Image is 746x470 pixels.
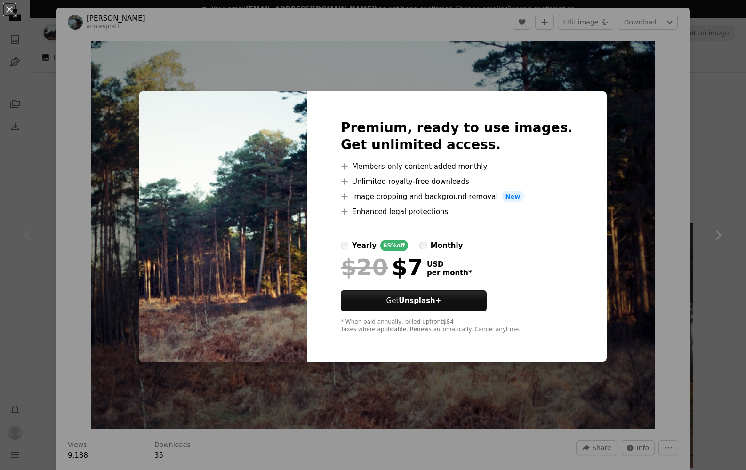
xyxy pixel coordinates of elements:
li: Unlimited royalty-free downloads [341,176,573,187]
span: $20 [341,255,388,279]
div: * When paid annually, billed upfront $84 Taxes where applicable. Renews automatically. Cancel any... [341,319,573,334]
li: Enhanced legal protections [341,206,573,217]
div: monthly [431,240,463,251]
input: monthly [419,242,427,249]
a: GetUnsplash+ [341,290,487,311]
li: Members-only content added monthly [341,161,573,172]
li: Image cropping and background removal [341,191,573,202]
span: New [502,191,524,202]
div: yearly [352,240,377,251]
span: USD [427,260,472,269]
input: yearly65%off [341,242,348,249]
div: $7 [341,255,423,279]
img: photo-1711635744841-c6dffd23dce8 [139,91,307,362]
span: per month * [427,269,472,277]
div: 65% off [380,240,408,251]
strong: Unsplash+ [399,296,441,305]
h2: Premium, ready to use images. Get unlimited access. [341,119,573,153]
